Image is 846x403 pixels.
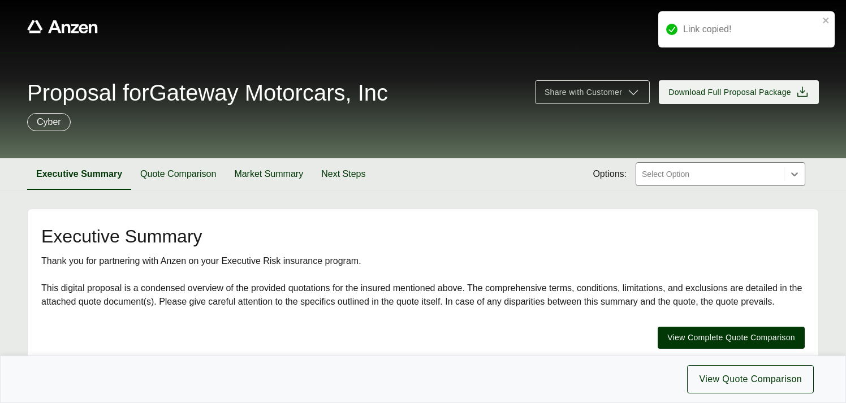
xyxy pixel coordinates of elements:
h2: Executive Summary [41,227,805,245]
p: Cyber [37,115,61,129]
span: View Complete Quote Comparison [667,332,795,344]
button: Next Steps [312,158,374,190]
div: Link copied! [683,23,819,36]
span: Proposal for Gateway Motorcars, Inc [27,81,388,104]
span: Options: [593,167,627,181]
button: Download Full Proposal Package [659,80,819,104]
button: Market Summary [225,158,312,190]
button: View Quote Comparison [687,365,814,393]
button: Quote Comparison [131,158,225,190]
button: Share with Customer [535,80,650,104]
span: Share with Customer [545,86,622,98]
a: Anzen website [27,20,98,33]
button: View Complete Quote Comparison [658,327,805,349]
button: Executive Summary [27,158,131,190]
span: View Quote Comparison [699,372,802,386]
button: close [822,16,830,25]
span: Download Full Proposal Package [668,86,791,98]
div: Thank you for partnering with Anzen on your Executive Risk insurance program. This digital propos... [41,254,805,309]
